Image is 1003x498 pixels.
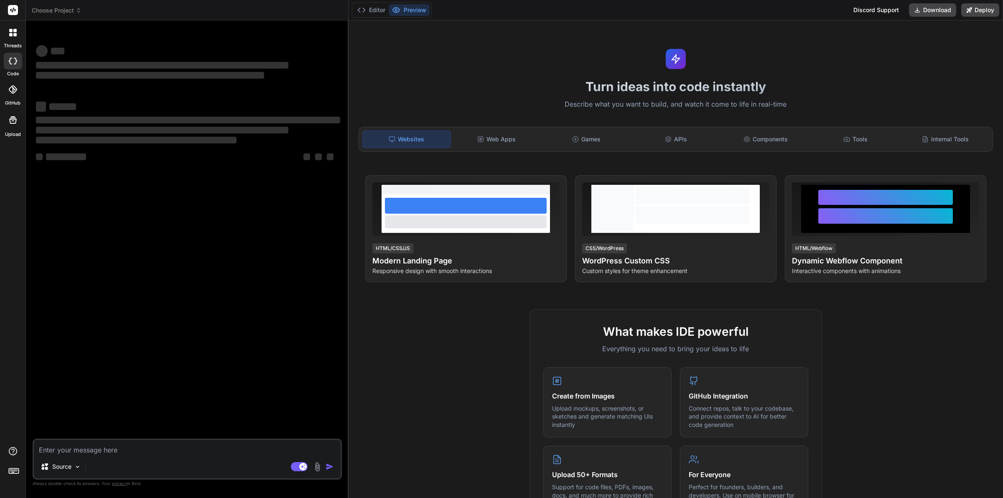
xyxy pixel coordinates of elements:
div: HTML/CSS/JS [372,243,413,253]
button: Download [909,3,956,17]
div: HTML/Webflow [792,243,836,253]
span: Choose Project [32,6,81,15]
h4: WordPress Custom CSS [582,255,769,267]
label: GitHub [5,100,20,107]
span: ‌ [36,137,237,143]
div: Games [542,130,631,148]
span: ‌ [51,48,64,54]
span: privacy [112,481,127,486]
p: Always double-check its answers. Your in Bind [33,480,342,488]
h1: Turn ideas into code instantly [354,79,998,94]
span: ‌ [49,103,76,110]
h4: Modern Landing Page [372,255,560,267]
button: Editor [354,4,389,16]
h4: Create from Images [552,391,663,401]
img: icon [326,462,334,471]
span: ‌ [36,102,46,112]
div: CSS/WordPress [582,243,627,253]
p: Upload mockups, screenshots, or sketches and generate matching UIs instantly [552,404,663,429]
p: Connect repos, talk to your codebase, and provide context to AI for better code generation [689,404,799,429]
h2: What makes IDE powerful [543,323,808,340]
p: Custom styles for theme enhancement [582,267,769,275]
label: Upload [5,131,21,138]
span: ‌ [327,153,333,160]
h4: For Everyone [689,470,799,480]
span: ‌ [303,153,310,160]
button: Preview [389,4,430,16]
label: code [7,70,19,77]
img: attachment [313,462,322,472]
p: Responsive design with smooth interactions [372,267,560,275]
span: ‌ [315,153,322,160]
span: ‌ [36,72,264,79]
h4: Upload 50+ Formats [552,470,663,480]
div: Internal Tools [901,130,989,148]
label: threads [4,42,22,49]
span: ‌ [36,62,288,69]
div: Discord Support [848,3,904,17]
p: Interactive components with animations [792,267,979,275]
p: Describe what you want to build, and watch it come to life in real-time [354,99,998,110]
span: ‌ [36,153,43,160]
p: Source [52,462,71,471]
span: ‌ [36,117,340,123]
span: ‌ [36,127,288,133]
h4: Dynamic Webflow Component [792,255,979,267]
div: APIs [632,130,720,148]
div: Web Apps [453,130,541,148]
p: Everything you need to bring your ideas to life [543,344,808,354]
span: ‌ [36,45,48,57]
div: Websites [362,130,451,148]
img: Pick Models [74,463,81,470]
div: Components [722,130,810,148]
div: Tools [812,130,900,148]
button: Deploy [961,3,999,17]
h4: GitHub Integration [689,391,799,401]
span: ‌ [46,153,86,160]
